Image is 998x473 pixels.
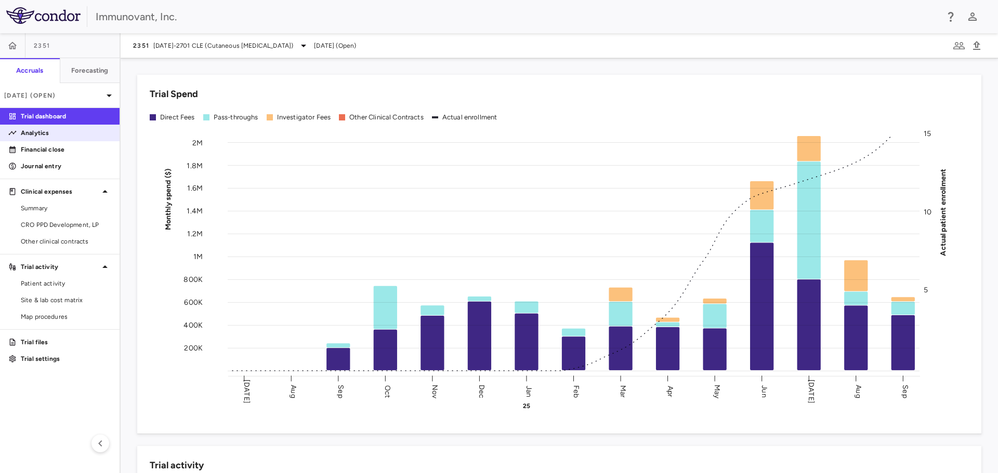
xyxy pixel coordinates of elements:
text: Sep [901,385,910,398]
text: May [713,384,721,398]
div: Other Clinical Contracts [349,113,424,122]
tspan: 1.6M [187,184,203,193]
text: Aug [854,385,863,398]
div: Investigator Fees [277,113,331,122]
p: Trial activity [21,262,99,272]
h6: Trial activity [150,458,204,472]
p: Clinical expenses [21,187,99,196]
h6: Trial Spend [150,87,198,101]
p: Trial files [21,337,111,347]
span: Patient activity [21,279,111,288]
tspan: 600K [184,298,203,307]
span: 2351 [34,42,50,50]
tspan: 1.8M [187,161,203,170]
text: Apr [666,385,675,397]
span: [DATE] (Open) [314,41,356,50]
tspan: Monthly spend ($) [164,168,173,230]
tspan: 2M [192,138,203,147]
span: Summary [21,204,111,213]
div: Actual enrollment [442,113,497,122]
div: Immunovant, Inc. [96,9,938,24]
p: [DATE] (Open) [4,91,103,100]
text: Aug [289,385,298,398]
p: Trial settings [21,354,111,363]
text: Sep [336,385,345,398]
text: Feb [572,385,581,397]
span: [DATE]-2701 CLE (Cutaneous [MEDICAL_DATA]) [153,41,293,50]
tspan: 800K [183,275,203,284]
tspan: 1.2M [187,229,203,238]
tspan: 15 [924,129,931,138]
tspan: 1.4M [187,207,203,215]
p: Financial close [21,145,111,154]
text: Dec [477,384,486,398]
h6: Accruals [16,66,43,75]
span: CRO PPD Development, LP [21,220,111,229]
tspan: 1M [193,252,203,261]
div: Pass-throughs [214,113,258,122]
tspan: 5 [924,286,928,294]
tspan: Actual patient enrollment [939,168,948,255]
text: [DATE] [242,380,251,403]
span: Map procedures [21,312,111,321]
img: logo-full-BYUhSk78.svg [6,7,81,24]
p: Journal entry [21,161,111,171]
span: Other clinical contracts [21,237,111,246]
text: Mar [619,385,627,397]
span: 2351 [133,42,149,50]
tspan: 10 [924,207,931,216]
tspan: 400K [183,321,203,330]
tspan: 200K [184,344,203,353]
p: Analytics [21,128,111,138]
div: Direct Fees [160,113,195,122]
text: Nov [430,384,439,398]
text: 25 [523,402,530,410]
text: Oct [383,385,392,397]
h6: Forecasting [71,66,109,75]
span: Site & lab cost matrix [21,295,111,305]
p: Trial dashboard [21,112,111,121]
text: [DATE] [807,380,816,403]
text: Jun [760,385,769,397]
text: Jan [524,385,533,397]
